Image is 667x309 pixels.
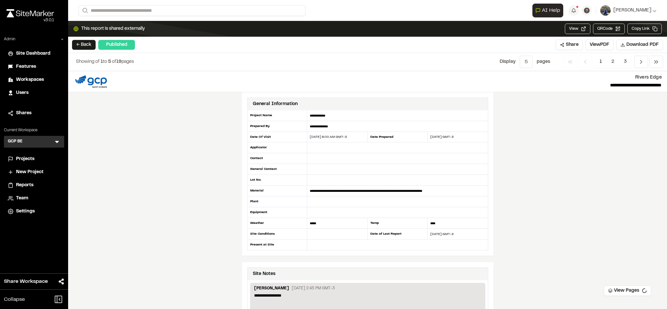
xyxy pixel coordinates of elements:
[292,285,335,291] p: [DATE] 2:45 PM GMT-3
[532,4,563,17] button: Open AI Assistant
[367,218,428,229] div: Temp
[98,40,135,50] div: Published
[8,76,60,83] a: Workspaces
[16,63,36,70] span: Features
[254,285,289,293] p: [PERSON_NAME]
[247,186,307,196] div: Material
[8,89,60,97] a: Users
[108,60,111,64] span: 5
[253,100,298,108] div: General Information
[16,169,44,176] span: New Project
[616,40,663,50] button: Download PDF
[565,24,590,34] button: View
[247,121,307,132] div: Prepared By
[247,153,307,164] div: Contact
[606,56,619,68] span: 2
[16,89,28,97] span: Users
[253,270,275,278] div: Site Notes
[4,36,15,42] p: Admin
[16,208,35,215] span: Settings
[114,74,662,81] p: Rivers Edge
[563,56,663,68] nav: Navigation
[16,110,31,117] span: Shares
[7,9,54,17] img: rebrand.png
[627,24,662,34] button: Copy Link
[604,285,651,296] button: View Pages
[367,229,428,240] div: Date of Last Report
[247,196,307,207] div: Plant
[600,5,611,16] img: User
[600,5,657,16] button: [PERSON_NAME]
[593,24,625,34] button: QRCode
[8,208,60,215] a: Settings
[72,40,96,50] button: ← Back
[81,25,145,32] span: This report is shared externally
[247,218,307,229] div: Weather
[247,229,307,240] div: Site Conditions
[4,278,48,285] span: Share Workspace
[16,50,50,57] span: Site Dashboard
[8,182,60,189] a: Reports
[76,60,101,64] span: Showing of
[116,60,121,64] span: 19
[537,58,550,65] p: page s
[247,164,307,175] div: General Contact
[16,155,34,163] span: Projects
[556,40,583,50] button: Share
[73,74,108,89] img: file
[532,4,566,17] div: Open AI Assistant
[619,56,632,68] span: 3
[8,169,60,176] a: New Project
[428,232,488,237] div: [DATE] GMT-3
[307,135,367,139] div: [DATE] 8:00 AM GMT-3
[247,110,307,121] div: Project Name
[79,5,90,16] button: Search
[76,58,134,65] p: to of pages
[8,110,60,117] a: Shares
[247,240,307,250] div: Present at Site
[7,17,54,23] div: Oh geez...please don't...
[626,41,659,48] span: Download PDF
[542,7,560,14] span: AI Help
[16,182,33,189] span: Reports
[428,135,488,139] div: [DATE] GMT-3
[8,138,23,145] h3: GCP BE
[595,56,607,68] span: 1
[4,296,25,303] span: Collapse
[585,40,614,50] button: ViewPDF
[367,132,428,142] div: Date Prepared
[8,155,60,163] a: Projects
[247,132,307,142] div: Date Of Visit
[16,76,44,83] span: Workspaces
[8,50,60,57] a: Site Dashboard
[101,60,103,64] span: 1
[16,195,28,202] span: Team
[247,175,307,186] div: Lot No.
[4,127,64,133] p: Current Workspace
[247,142,307,153] div: Applicator
[520,56,533,68] button: 5
[8,195,60,202] a: Team
[8,63,60,70] a: Features
[613,7,651,14] span: [PERSON_NAME]
[500,58,516,65] p: Display
[247,207,307,218] div: Equipment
